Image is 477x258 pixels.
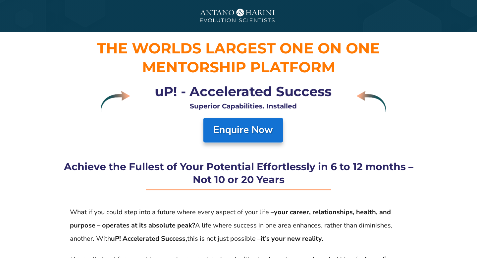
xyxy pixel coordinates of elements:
span: THE WORLDS LARGEST ONE ON ONE M [97,39,380,76]
strong: uP! - Accelerated Success [155,83,332,99]
span: entorship Platform [156,58,335,76]
strong: Superior Capabilities. Installed [190,102,297,110]
a: Enquire Now [203,118,283,142]
strong: your career, relationships, health, and purpose – operates at its absolute peak? [70,208,391,230]
strong: Enquire Now [213,123,273,137]
img: Layer 9 [101,91,130,112]
strong: it’s your new reality. [261,234,323,243]
img: A&H_Ev png [189,4,288,29]
strong: Achieve the Fullest of Your Potential Effortlessly in 6 to 12 months – Not 10 or 20 Years [64,161,413,186]
strong: uP! Accelerated Success, [111,234,187,243]
img: Layer 9 copy [356,91,386,112]
p: What if you could step into a future where every aspect of your life – A life where success in on... [70,206,407,245]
